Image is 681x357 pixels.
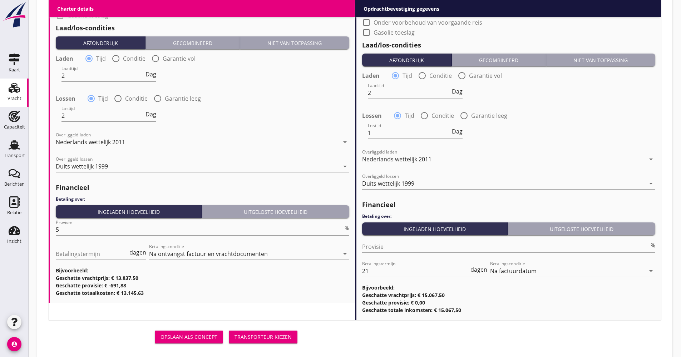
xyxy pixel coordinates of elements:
div: Vracht [8,96,21,101]
div: Opslaan als concept [161,333,217,341]
input: Lostijd [61,110,144,121]
button: Gecombineerd [452,54,546,66]
input: Betalingstermijn [56,248,128,260]
button: Opslaan als concept [155,331,223,343]
div: Afzonderlijk [59,39,142,47]
label: Onder voorbehoud van voorgaande reis [67,2,176,9]
div: Gecombineerd [148,39,237,47]
h3: Geschatte provisie: € 0,00 [362,299,656,306]
i: arrow_drop_down [647,179,655,188]
label: Gasolie toeslag [374,29,415,36]
div: Inzicht [7,239,21,243]
button: Ingeladen hoeveelheid [362,222,508,235]
div: Kaart [9,67,20,72]
div: Nederlands wettelijk 2011 [56,139,125,145]
strong: Lossen [362,112,382,119]
label: Onder voorbehoud van voorgaande reis [374,19,482,26]
strong: Lossen [56,95,75,102]
div: Na ontvangst factuur en vrachtdocumenten [149,251,268,257]
label: Tijd [403,72,412,79]
div: Duits wettelijk 1999 [56,163,108,170]
h4: Betaling over: [56,196,349,202]
label: Conditie [429,72,452,79]
h3: Geschatte provisie: € -691,88 [56,282,349,289]
button: Afzonderlijk [362,54,452,66]
span: Dag [145,111,156,117]
div: Ingeladen hoeveelheid [59,208,199,216]
i: arrow_drop_down [647,267,655,275]
input: Laadtijd [368,87,450,99]
h4: Betaling over: [362,213,656,220]
label: Gasolie toeslag [67,12,108,19]
h3: Bijvoorbeeld: [362,284,656,291]
h2: Financieel [362,200,656,210]
label: Conditie [123,55,145,62]
label: Garantie vol [469,72,502,79]
i: arrow_drop_down [647,155,655,164]
h2: Financieel [56,183,349,192]
img: logo-small.a267ee39.svg [1,2,27,28]
input: Provisie [56,224,343,235]
label: Conditie [431,112,454,119]
div: % [343,225,349,231]
i: arrow_drop_down [341,162,349,171]
h3: Geschatte vrachtprijs: € 15.067,50 [362,291,656,299]
div: Duits wettelijk 1999 [362,180,414,187]
h2: Laad/los-condities [56,23,349,33]
i: arrow_drop_down [341,138,349,146]
span: Dag [452,89,463,94]
div: dagen [469,267,487,272]
button: Afzonderlijk [56,36,145,49]
span: Dag [452,129,463,134]
label: Garantie leeg [471,112,507,119]
button: Uitgeloste hoeveelheid [202,205,349,218]
div: % [649,242,655,248]
h3: Geschatte totale inkomsten: € 15.067,50 [362,306,656,314]
label: Conditie [125,95,148,102]
label: Garantie vol [163,55,196,62]
div: Berichten [4,182,25,186]
button: Uitgeloste hoeveelheid [508,222,655,235]
div: Ingeladen hoeveelheid [365,225,505,233]
input: Lostijd [368,127,450,139]
input: Laadtijd [61,70,144,81]
i: arrow_drop_down [341,250,349,258]
i: account_circle [7,337,21,351]
div: Transport [4,153,25,158]
button: Niet van toepassing [240,36,349,49]
h3: Bijvoorbeeld: [56,267,349,274]
button: Gecombineerd [145,36,240,49]
span: Dag [145,71,156,77]
div: dagen [128,250,146,255]
button: Transporteur kiezen [229,331,297,343]
h2: Laad/los-condities [362,40,656,50]
div: Capaciteit [4,125,25,129]
label: Stremming/ijstoeslag [374,9,431,16]
div: Uitgeloste hoeveelheid [511,225,652,233]
div: Niet van toepassing [549,56,652,64]
label: Tijd [96,55,106,62]
h3: Geschatte totaalkosten: € 13.145,63 [56,289,349,297]
div: Transporteur kiezen [235,333,292,341]
h3: Geschatte vrachtprijs: € 13.837,50 [56,274,349,282]
input: Betalingstermijn [362,265,469,277]
input: Provisie [362,241,650,252]
strong: Laden [56,55,73,62]
div: Na factuurdatum [490,268,537,274]
div: Nederlands wettelijk 2011 [362,156,431,162]
label: Tijd [98,95,108,102]
div: Relatie [7,210,21,215]
div: Afzonderlijk [365,56,449,64]
button: Ingeladen hoeveelheid [56,205,202,218]
div: Uitgeloste hoeveelheid [205,208,346,216]
strong: Laden [362,72,380,79]
label: Tijd [405,112,414,119]
div: Niet van toepassing [243,39,346,47]
button: Niet van toepassing [546,54,655,66]
label: Garantie leeg [165,95,201,102]
div: Gecombineerd [455,56,543,64]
